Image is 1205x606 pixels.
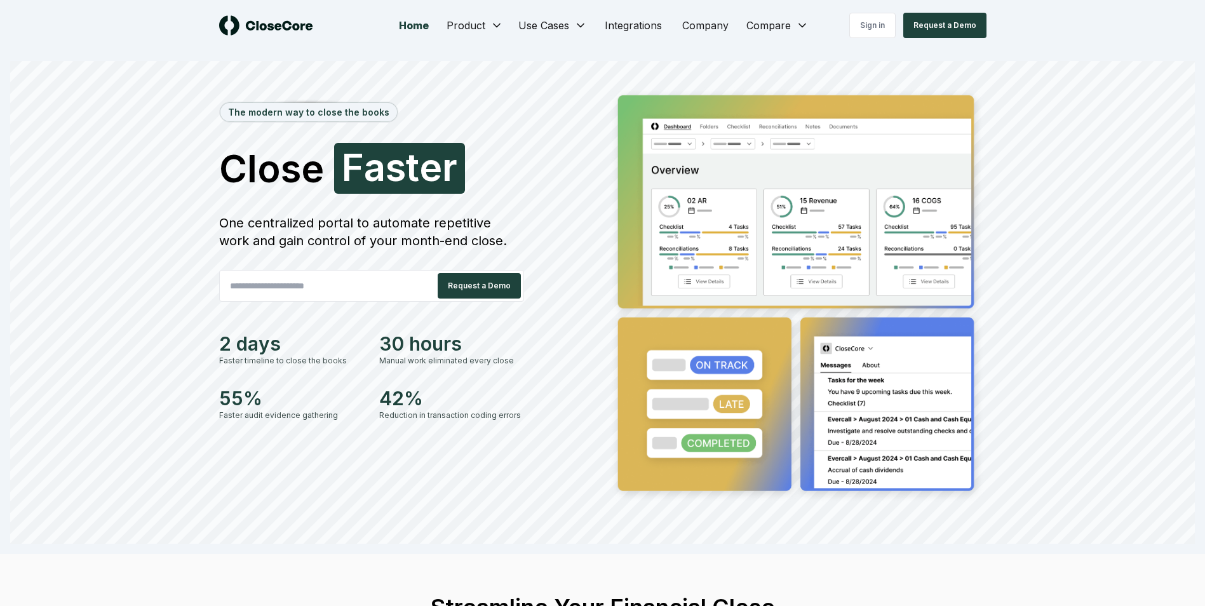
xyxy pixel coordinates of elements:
[511,13,595,38] button: Use Cases
[386,148,406,186] span: s
[595,13,672,38] a: Integrations
[608,86,986,504] img: Jumbotron
[379,387,524,410] div: 42%
[219,332,364,355] div: 2 days
[903,13,986,38] button: Request a Demo
[219,15,313,36] img: logo
[379,332,524,355] div: 30 hours
[442,148,457,186] span: r
[220,103,397,121] div: The modern way to close the books
[849,13,896,38] a: Sign in
[219,355,364,367] div: Faster timeline to close the books
[406,148,419,186] span: t
[672,13,739,38] a: Company
[379,410,524,421] div: Reduction in transaction coding errors
[219,214,524,250] div: One centralized portal to automate repetitive work and gain control of your month-end close.
[739,13,816,38] button: Compare
[342,148,364,186] span: F
[419,148,442,186] span: e
[219,387,364,410] div: 55%
[389,13,439,38] a: Home
[219,149,324,187] span: Close
[518,18,569,33] span: Use Cases
[746,18,791,33] span: Compare
[447,18,485,33] span: Product
[379,355,524,367] div: Manual work eliminated every close
[439,13,511,38] button: Product
[438,273,521,299] button: Request a Demo
[219,410,364,421] div: Faster audit evidence gathering
[364,148,386,186] span: a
